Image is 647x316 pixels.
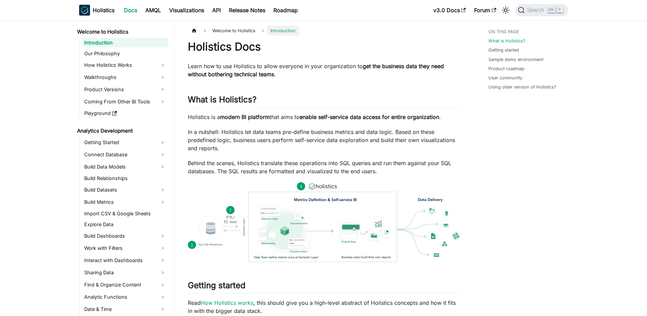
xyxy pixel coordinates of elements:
a: Forum [470,5,500,16]
a: Visualizations [165,5,208,16]
p: Holistics is a that aims to . [188,113,461,121]
a: Playground [82,108,168,118]
a: Walkthroughs [82,72,168,83]
nav: Docs sidebar [72,20,174,316]
a: Interact with Dashboards [82,255,168,266]
strong: enable self-service data access for entire organization [300,114,439,120]
a: Sharing Data [82,267,168,278]
kbd: K [556,7,563,13]
button: Search (Ctrl+K) [515,4,568,16]
span: Search [525,7,548,13]
a: Coming From Other BI Tools [82,96,168,107]
a: Getting started [488,47,519,53]
a: Introduction [82,38,168,47]
strong: modern BI platform [220,114,270,120]
a: What is Holistics? [488,38,525,44]
span: Introduction [267,26,299,36]
a: Using older version of Holistics? [488,84,556,90]
a: Sample demo environment [488,56,543,63]
a: Release Notes [225,5,269,16]
a: Product roadmap [488,65,524,72]
a: HolisticsHolistics [79,5,114,16]
a: Build Relationships [82,174,168,183]
a: Date & Time [82,304,168,315]
img: Holistics [79,5,90,16]
a: AMQL [141,5,165,16]
a: Build Datasets [82,184,168,195]
span: Welcome to Holistics [209,26,259,36]
a: How Holistics works [201,299,253,306]
a: Our Philosophy [82,49,168,58]
a: Work with Filters [82,243,168,254]
a: Product Versions [82,84,168,95]
a: Roadmap [269,5,302,16]
button: Switch between dark and light mode (currently light mode) [500,5,511,16]
p: Learn how to use Holistics to allow everyone in your organization to . [188,62,461,78]
a: v3.0 Docs [429,5,470,16]
a: Connect Database [82,149,168,160]
a: Analytics Development [75,126,168,136]
a: API [208,5,225,16]
img: How Holistics fits in your Data Stack [188,182,461,262]
a: Getting Started [82,137,168,148]
a: Build Data Models [82,161,168,172]
p: In a nutshell: Holistics let data teams pre-define business metrics and data logic. Based on thes... [188,128,461,152]
a: How Holistics Works [82,60,168,71]
b: Holistics [93,6,114,14]
a: Find & Organize Content [82,279,168,290]
a: Welcome to Holistics [75,27,168,37]
p: Read , this should give you a high-level abstract of Holistics concepts and how it fits in with t... [188,299,461,315]
p: Behind the scenes, Holistics translate these operations into SQL queries and run them against you... [188,159,461,175]
a: Analytic Functions [82,292,168,302]
h2: What is Holistics? [188,95,461,107]
a: Explore Data [82,220,168,229]
nav: Breadcrumbs [188,26,461,36]
a: Build Metrics [82,197,168,208]
h2: Getting started [188,280,461,293]
h1: Holistics Docs [188,40,461,54]
a: Build Dashboards [82,231,168,241]
a: Home page [188,26,201,36]
a: Import CSV & Google Sheets [82,209,168,218]
a: User community [488,75,522,81]
a: Docs [120,5,141,16]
